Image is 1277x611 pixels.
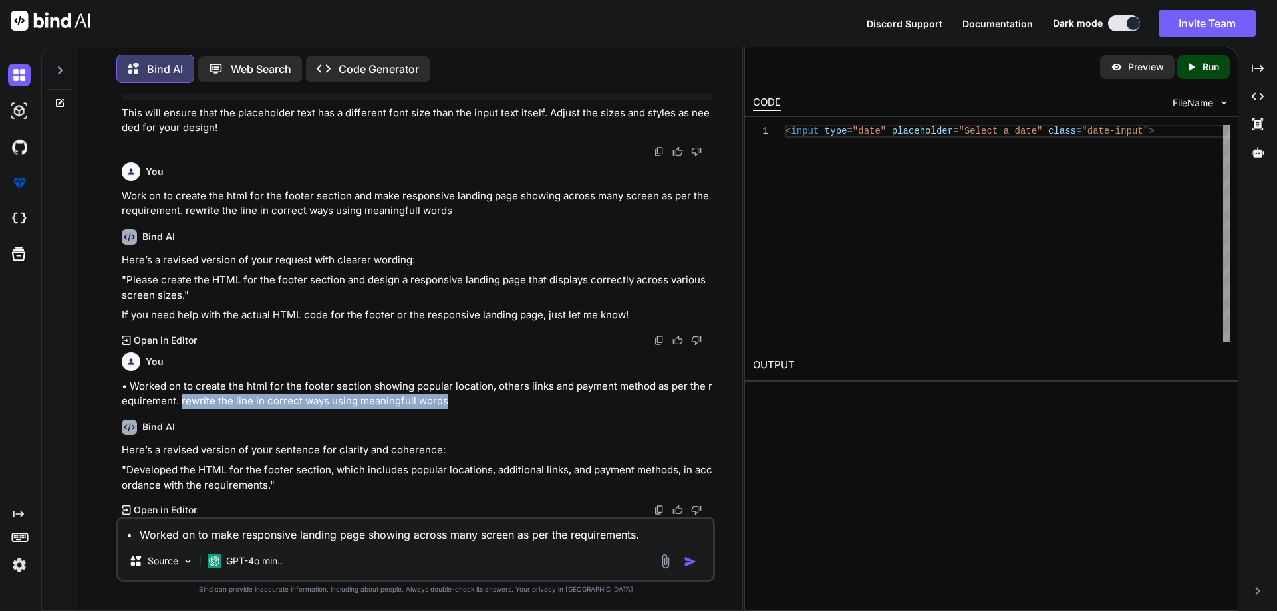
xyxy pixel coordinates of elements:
p: This will ensure that the placeholder text has a different font size than the input text itself. ... [122,106,712,136]
img: Bind AI [11,11,90,31]
h6: Bind AI [142,420,175,433]
p: Open in Editor [134,334,197,347]
img: dislike [691,146,702,157]
img: dislike [691,505,702,515]
img: GPT-4o mini [208,554,221,568]
p: Preview [1128,61,1164,74]
img: copy [654,335,664,346]
p: Here’s a revised version of your request with clearer wording: [122,253,712,268]
span: class [1048,126,1076,136]
span: > [1149,126,1154,136]
img: like [672,335,683,346]
img: copy [654,505,664,515]
p: Bind can provide inaccurate information, including about people. Always double-check its answers.... [116,584,715,594]
p: Here’s a revised version of your sentence for clarity and coherence: [122,443,712,458]
p: Run [1203,61,1219,74]
img: preview [1111,61,1123,73]
button: Invite Team [1159,10,1256,37]
p: • Worked on to create the html for the footer section showing popular location, others links and ... [122,379,712,409]
span: input [791,126,819,136]
span: placeholder [891,126,952,136]
img: Pick Models [182,556,194,567]
span: = [1076,126,1081,136]
p: Web Search [231,61,291,77]
p: "Developed the HTML for the footer section, which includes popular locations, additional links, a... [122,463,712,493]
span: "Select a date" [958,126,1042,136]
p: Source [148,554,178,568]
p: "Please create the HTML for the footer section and design a responsive landing page that displays... [122,273,712,303]
div: 1 [753,125,768,138]
h6: You [146,355,164,368]
p: If you need help with the actual HTML code for the footer or the responsive landing page, just le... [122,308,712,323]
p: Bind AI [147,61,183,77]
img: attachment [658,554,673,569]
p: Code Generator [339,61,419,77]
h6: Bind AI [142,230,175,243]
img: chevron down [1218,97,1230,108]
img: icon [684,555,697,568]
img: settings [8,554,31,576]
span: = [847,126,852,136]
p: Work on to create the html for the footer section and make responsive landing page showing across... [122,189,712,219]
img: darkChat [8,64,31,86]
h2: OUTPUT [745,350,1238,381]
img: darkAi-studio [8,100,31,122]
span: Dark mode [1053,17,1103,30]
img: copy [654,146,664,157]
span: Documentation [962,18,1033,29]
span: Discord Support [867,18,942,29]
img: cloudideIcon [8,207,31,230]
img: like [672,505,683,515]
span: type [824,126,847,136]
span: = [953,126,958,136]
img: premium [8,172,31,194]
img: dislike [691,335,702,346]
span: FileName [1173,96,1213,110]
div: CODE [753,95,781,111]
button: Documentation [962,17,1033,31]
textarea: • Worked on to make responsive landing page showing across many screen as per the requirements. [118,519,713,543]
p: GPT-4o min.. [226,554,283,568]
button: Discord Support [867,17,942,31]
span: "date-input" [1081,126,1149,136]
img: githubDark [8,136,31,158]
h6: You [146,165,164,178]
span: < [785,126,791,136]
span: "date" [852,126,885,136]
img: like [672,146,683,157]
p: Open in Editor [134,503,197,517]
